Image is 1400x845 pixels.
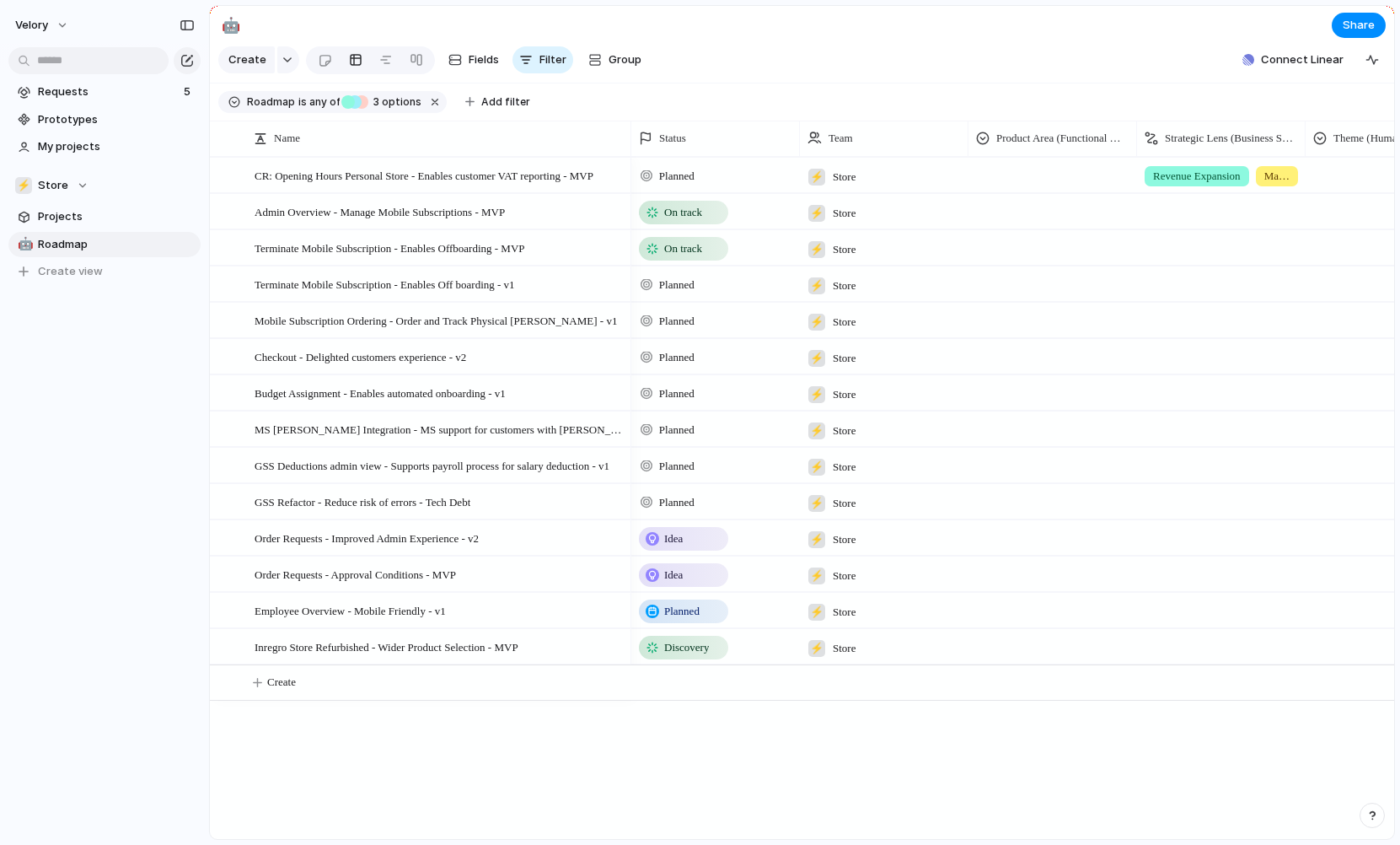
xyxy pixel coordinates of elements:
div: ⚡ [808,169,825,186]
div: ⚡ [808,531,825,548]
span: Prototypes [38,111,195,128]
a: Prototypes [8,107,201,132]
a: Requests5 [8,79,201,105]
button: velory [8,12,78,39]
button: Connect Linear [1236,47,1350,73]
span: On track [664,204,702,221]
span: Idea [664,567,683,584]
span: Planned [659,313,695,330]
div: ⚡ [15,177,32,194]
button: isany of [295,93,343,111]
span: is [298,94,307,110]
span: 5 [184,83,194,100]
a: Projects [8,204,201,229]
span: Store [833,604,856,621]
button: Create view [8,259,201,284]
span: Store [833,205,856,222]
button: 🤖 [15,236,32,253]
span: Store [833,386,856,403]
span: Discovery [664,639,709,656]
span: Employee Overview - Mobile Friendly - v1 [255,600,446,620]
div: 🤖 [222,13,240,36]
span: Store [833,568,856,584]
span: Market Differentiation [1264,168,1290,185]
button: 🤖 [217,12,244,39]
span: Product Area (Functional Where) [996,130,1129,147]
div: ⚡ [808,386,825,403]
span: Store [833,314,856,331]
button: 3 options [341,93,425,111]
button: Share [1332,13,1386,38]
a: 🤖Roadmap [8,232,201,257]
button: Create [218,46,275,73]
span: Planned [659,494,695,511]
span: Order Requests - Approval Conditions - MVP [255,564,456,584]
span: Planned [659,277,695,293]
div: ⚡ [808,640,825,657]
span: Store [833,277,856,294]
span: Planned [659,458,695,475]
span: Store [833,640,856,657]
span: Store [833,350,856,367]
span: velory [15,17,48,34]
span: Store [833,169,856,186]
span: Mobile Subscription Ordering - Order and Track Physical [PERSON_NAME] - v1 [255,310,617,330]
div: ⚡ [808,495,825,512]
span: Add filter [481,94,530,110]
button: ⚡Store [8,173,201,198]
span: Strategic Lens (Business So-What) [1165,130,1297,147]
span: CR: Opening Hours Personal Store - Enables customer VAT reporting - MVP [255,165,593,185]
span: Roadmap [247,94,295,110]
div: ⚡ [808,314,825,331]
div: ⚡ [808,241,825,258]
span: Planned [659,422,695,439]
span: Roadmap [38,236,195,253]
span: Share [1343,17,1375,34]
span: GSS Refactor - Reduce risk of errors - Tech Debt [255,492,470,511]
span: On track [664,240,702,257]
div: ⚡ [808,205,825,222]
span: Status [659,130,686,147]
span: Budget Assignment - Enables automated onboarding - v1 [255,383,506,402]
span: Store [38,177,68,194]
span: Store [833,241,856,258]
span: Order Requests - Improved Admin Experience - v2 [255,528,479,547]
span: Store [833,495,856,512]
button: Filter [512,46,573,73]
span: Inregro Store Refurbished - Wider Product Selection - MVP [255,637,518,656]
span: options [368,94,421,110]
div: ⚡ [808,422,825,439]
span: Store [833,422,856,439]
span: 3 [368,95,382,108]
span: Planned [664,603,700,620]
span: My projects [38,138,195,155]
span: Checkout - Delighted customers experience - v2 [255,347,466,366]
span: Admin Overview - Manage Mobile Subscriptions - MVP [255,202,505,221]
span: GSS Deductions admin view - Supports payroll process for salary deduction - v1 [255,455,609,475]
span: Create view [38,263,103,280]
button: Add filter [455,90,540,114]
button: Fields [442,46,506,73]
span: any of [307,94,340,110]
div: ⚡ [808,350,825,367]
span: Planned [659,385,695,402]
div: ⚡ [808,604,825,621]
span: Store [833,459,856,476]
button: Group [580,46,650,73]
span: Planned [659,168,695,185]
span: Planned [659,349,695,366]
span: Terminate Mobile Subscription - Enables Off boarding - v1 [255,274,515,293]
span: Group [609,51,641,68]
span: Fields [469,51,499,68]
span: Requests [38,83,179,100]
span: Create [267,674,296,691]
span: Store [833,531,856,548]
div: 🤖 [18,234,30,254]
span: Projects [38,208,195,225]
span: Team [829,130,853,147]
span: Filter [539,51,566,68]
span: Connect Linear [1261,51,1344,68]
span: MS [PERSON_NAME] Integration - MS support for customers with [PERSON_NAME] - MVP [255,419,625,439]
div: ⚡ [808,277,825,294]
